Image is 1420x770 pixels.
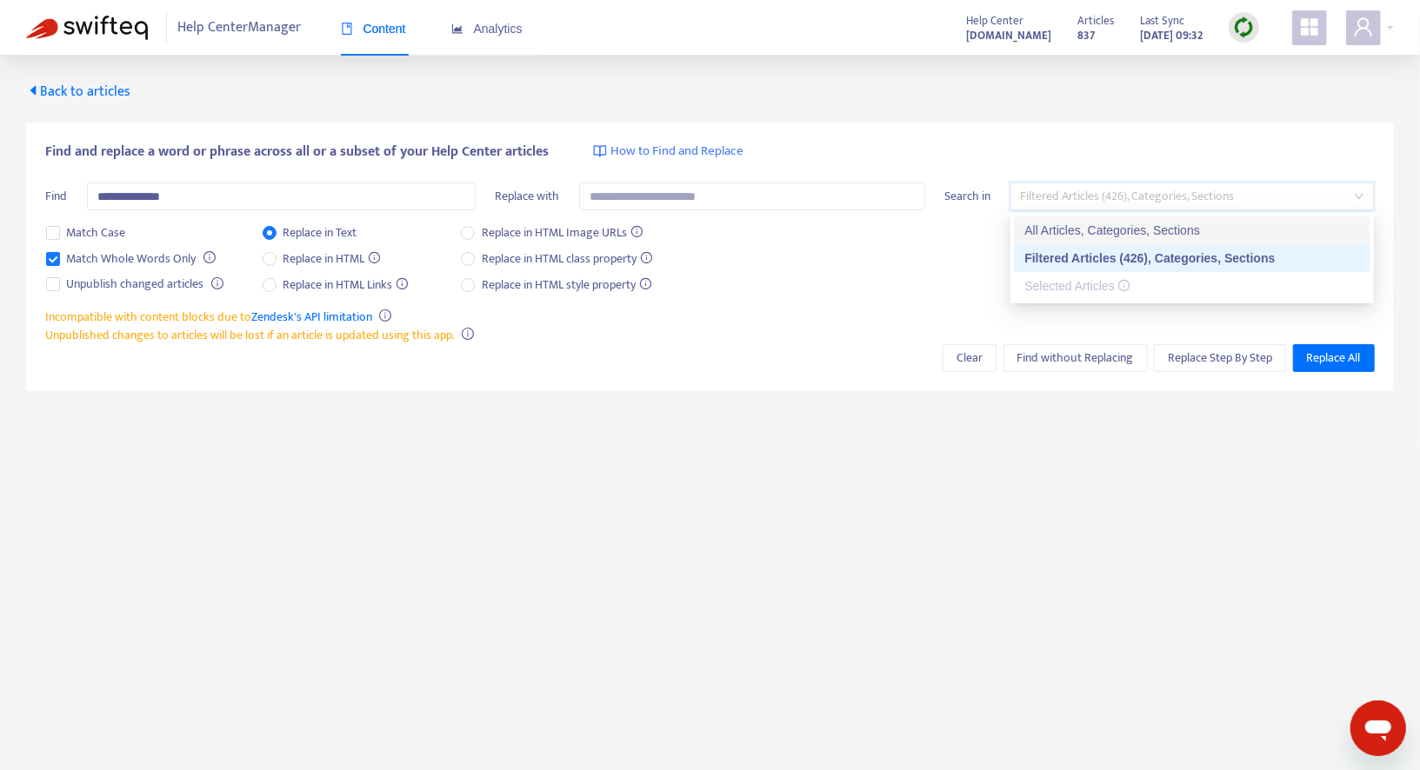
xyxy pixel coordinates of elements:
[1021,183,1364,209] span: Filtered Articles (426), Categories, Sections
[593,142,744,162] a: How to Find and Replace
[495,186,559,206] span: Replace with
[211,277,223,289] span: info-circle
[475,249,659,269] span: Replace in HTML class property
[462,328,474,340] span: info-circle
[1014,216,1370,244] div: All Articles, Categories, Sections
[957,348,983,368] span: Clear
[26,83,40,97] span: caret-left
[178,11,302,44] span: Help Center Manager
[277,275,416,295] span: Replace in HTML Links
[252,307,373,327] a: Zendesk's API limitation
[26,16,148,40] img: Swifteq
[943,344,997,372] button: Clear
[966,11,1023,30] span: Help Center
[1168,348,1272,368] span: Replace Step By Step
[341,23,353,35] span: book
[277,249,388,269] span: Replace in HTML
[1017,348,1134,368] span: Find without Replacing
[46,307,373,327] span: Incompatible with content blocks due to
[60,249,203,269] span: Match Whole Words Only
[46,142,550,163] span: Find and replace a word or phrase across all or a subset of your Help Center articles
[203,251,216,263] span: info-circle
[611,142,744,162] span: How to Find and Replace
[379,309,391,322] span: info-circle
[475,223,650,242] span: Replace in HTML Image URLs
[277,223,364,242] span: Replace in Text
[1024,249,1360,268] div: Filtered Articles (426), Categories, Sections
[451,23,463,35] span: area-chart
[1077,26,1095,45] strong: 837
[60,223,133,242] span: Match Case
[1140,26,1203,45] strong: [DATE] 09:32
[1024,221,1360,240] div: All Articles, Categories, Sections
[451,22,523,36] span: Analytics
[1024,279,1130,293] span: Selected Articles
[1293,344,1375,372] button: Replace All
[60,275,211,294] span: Unpublish changed articles
[475,275,658,295] span: Replace in HTML style property
[1003,344,1148,372] button: Find without Replacing
[1307,348,1361,368] span: Replace All
[1154,344,1286,372] button: Replace Step By Step
[341,22,406,36] span: Content
[46,325,456,345] span: Unpublished changes to articles will be lost if an article is updated using this app.
[26,80,130,103] span: Back to articles
[1077,11,1114,30] span: Articles
[944,186,990,206] span: Search in
[1140,11,1184,30] span: Last Sync
[966,25,1051,45] a: [DOMAIN_NAME]
[1353,17,1374,37] span: user
[966,26,1051,45] strong: [DOMAIN_NAME]
[1350,700,1406,756] iframe: Button to launch messaging window
[593,144,607,158] img: image-link
[46,186,68,206] span: Find
[1233,17,1255,38] img: sync.dc5367851b00ba804db3.png
[1299,17,1320,37] span: appstore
